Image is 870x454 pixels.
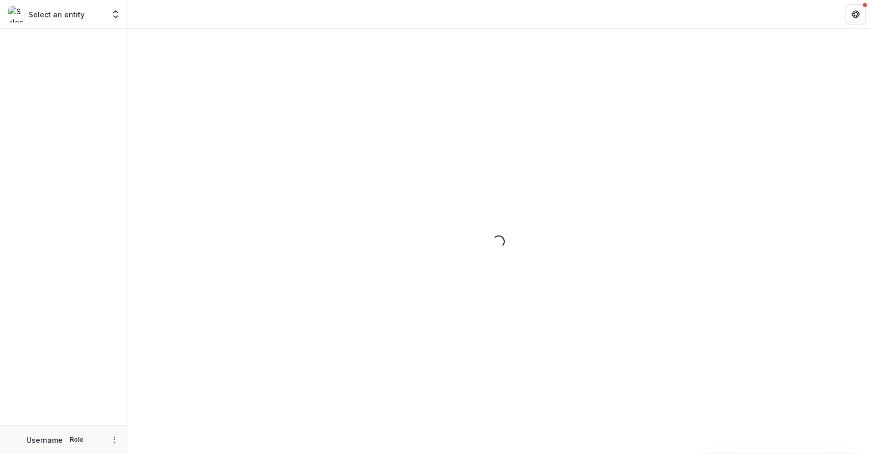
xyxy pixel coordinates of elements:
button: More [108,434,121,446]
p: Select an entity [29,9,85,20]
img: Select an entity [8,6,24,22]
p: Role [67,435,87,444]
p: Username [26,435,63,445]
button: Get Help [846,4,866,24]
button: Open entity switcher [108,4,123,24]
